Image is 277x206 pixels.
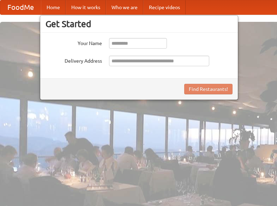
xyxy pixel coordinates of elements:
[46,38,102,47] label: Your Name
[0,0,41,14] a: FoodMe
[66,0,106,14] a: How it works
[143,0,186,14] a: Recipe videos
[46,56,102,64] label: Delivery Address
[184,84,233,94] button: Find Restaurants!
[46,19,233,29] h3: Get Started
[41,0,66,14] a: Home
[106,0,143,14] a: Who we are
